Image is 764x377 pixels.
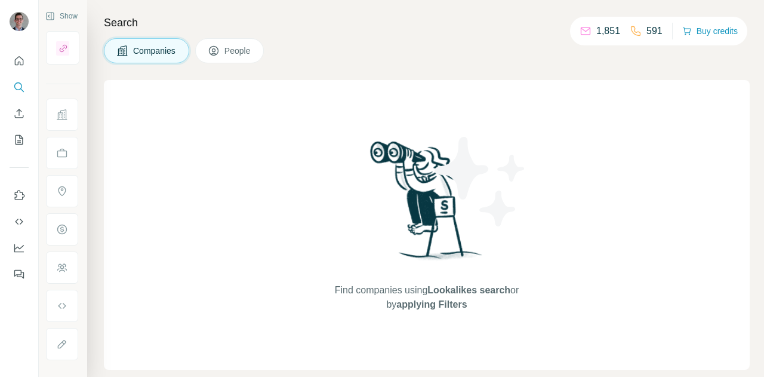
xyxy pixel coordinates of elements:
img: Surfe Illustration - Woman searching with binoculars [365,138,489,271]
button: Quick start [10,50,29,72]
button: Use Surfe API [10,211,29,232]
button: Use Surfe on LinkedIn [10,185,29,206]
span: People [224,45,252,57]
span: applying Filters [396,299,467,309]
span: Lookalikes search [427,285,510,295]
span: Find companies using or by [331,283,522,312]
button: Search [10,76,29,98]
p: 591 [646,24,663,38]
span: Companies [133,45,177,57]
h4: Search [104,14,750,31]
button: Feedback [10,263,29,285]
img: Surfe Illustration - Stars [427,128,534,235]
p: 1,851 [596,24,620,38]
img: Avatar [10,12,29,31]
button: My lists [10,129,29,151]
button: Dashboard [10,237,29,259]
button: Enrich CSV [10,103,29,124]
button: Buy credits [682,23,738,39]
button: Show [37,7,86,25]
